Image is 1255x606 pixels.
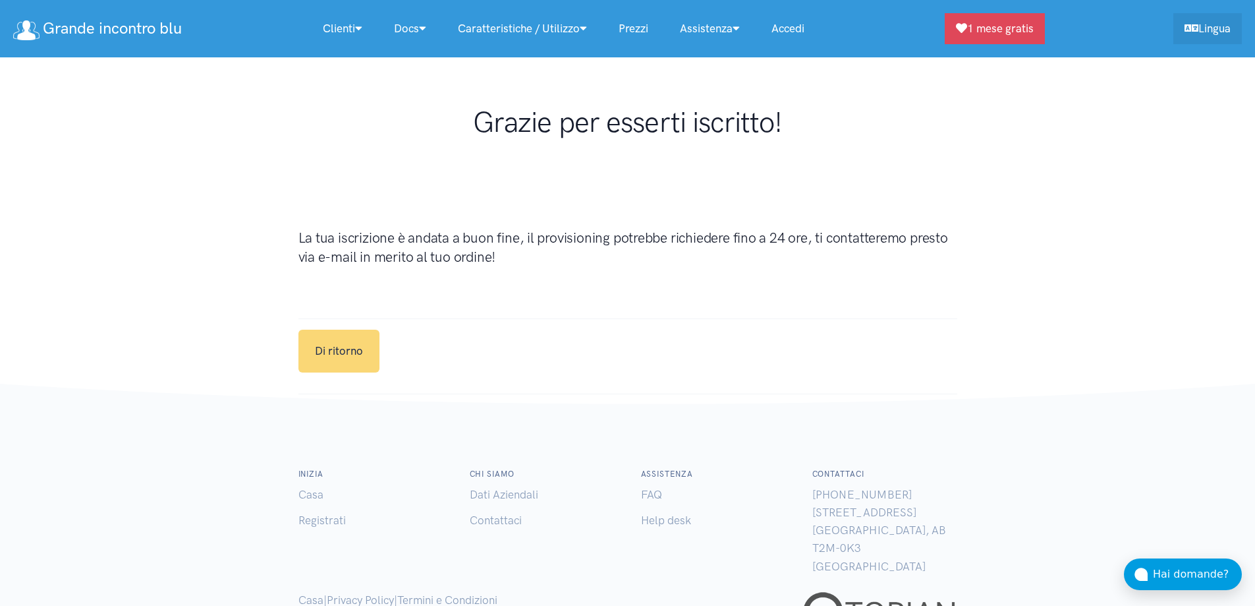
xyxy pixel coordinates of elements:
[1153,566,1242,583] div: Hai domande?
[298,488,323,501] a: Casa
[470,468,615,481] h6: Chi siamo
[298,106,957,140] h1: Grazie per esserti iscritto!
[641,488,662,501] a: FAQ
[470,488,538,501] a: Dati Aziendali
[470,514,522,527] a: Contattaci
[756,15,820,43] a: Accedi
[13,15,182,43] a: Grande incontro blu
[298,330,379,373] a: Di ritorno
[603,15,664,43] a: Prezzi
[442,15,603,43] a: Caratteristiche / Utilizzo
[298,228,957,267] h3: La tua iscrizione è andata a buon fine, il provisioning potrebbe richiedere fino a 24 ore, ti con...
[945,13,1045,44] a: 1 mese gratis
[378,15,442,43] a: Docs
[1124,559,1242,590] button: Hai domande?
[641,468,786,481] h6: Assistenza
[664,15,756,43] a: Assistenza
[812,468,957,481] h6: Contattaci
[1173,13,1242,44] a: Lingua
[13,20,40,40] img: logo
[298,514,346,527] a: Registrati
[307,15,378,43] a: Clienti
[641,514,691,527] a: Help desk
[812,488,946,573] span: [PHONE_NUMBER] [STREET_ADDRESS] [GEOGRAPHIC_DATA], AB T2M-0K3 [GEOGRAPHIC_DATA]
[298,468,443,481] h6: Inizia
